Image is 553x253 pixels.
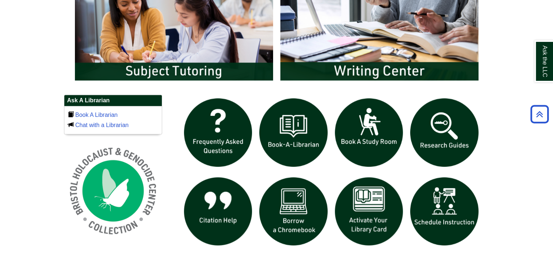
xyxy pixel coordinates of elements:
a: Back to Top [528,109,551,119]
a: Chat with a Librarian [75,122,129,128]
img: Book a Librarian icon links to book a librarian web page [256,95,331,170]
h2: Ask A Librarian [64,95,162,106]
img: citation help icon links to citation help guide page [180,174,256,249]
img: book a study room icon links to book a study room web page [331,95,407,170]
img: frequently asked questions [180,95,256,170]
img: For faculty. Schedule Library Instruction icon links to form. [406,174,482,249]
img: Research Guides icon links to research guides web page [406,95,482,170]
img: Holocaust and Genocide Collection [64,142,162,240]
img: Borrow a chromebook icon links to the borrow a chromebook web page [256,174,331,249]
div: slideshow [180,95,482,252]
img: activate Library Card icon links to form to activate student ID into library card [331,174,407,249]
a: Book A Librarian [75,112,118,118]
